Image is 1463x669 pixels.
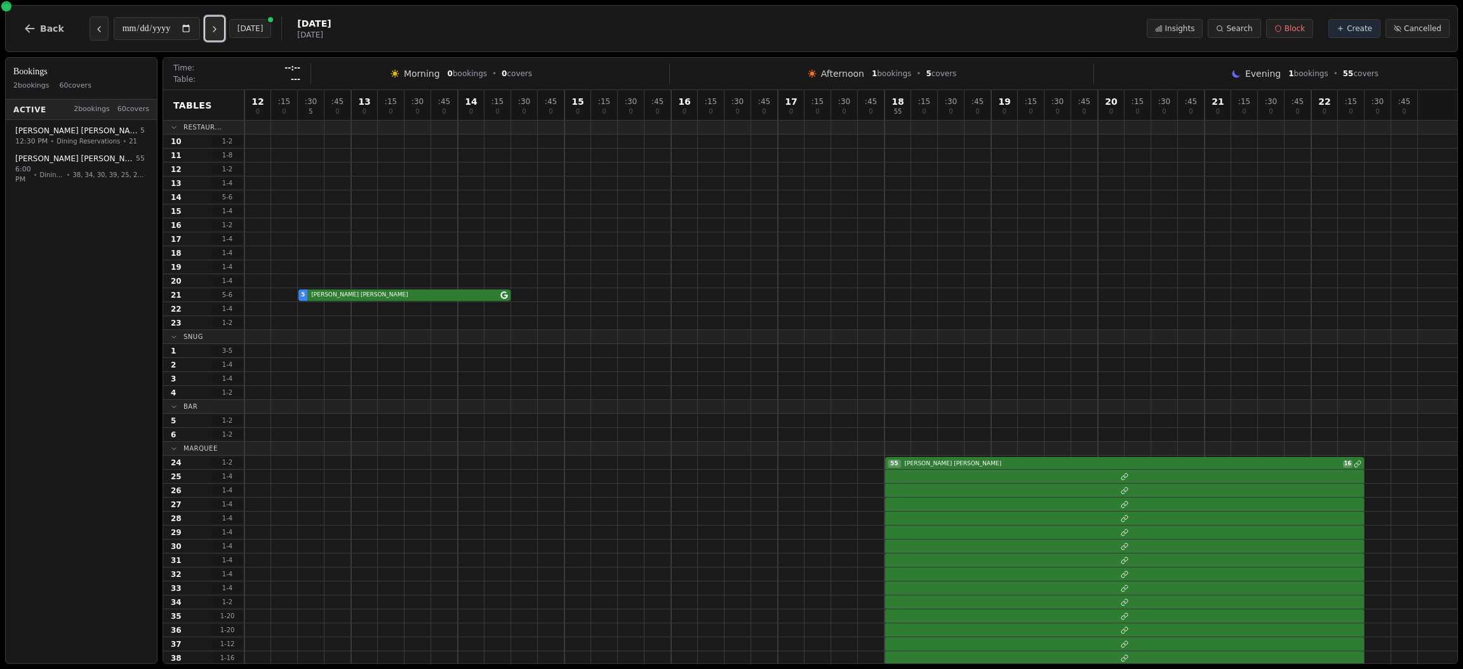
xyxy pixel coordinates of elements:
button: Cancelled [1386,19,1450,38]
span: 1 - 4 [212,178,243,188]
span: 1 - 4 [212,234,243,244]
span: [DATE] [297,30,331,40]
span: : 15 [385,98,397,105]
span: Cancelled [1404,23,1441,34]
span: 5 [926,69,931,78]
span: 1 - 20 [212,611,243,621]
span: 0 [1349,109,1353,115]
span: 27 [171,500,182,510]
span: 0 [1216,109,1220,115]
span: : 45 [1185,98,1197,105]
span: Dining Reservations [57,136,120,146]
span: : 45 [1398,98,1410,105]
span: : 30 [945,98,957,105]
span: 37 [171,639,182,649]
span: 15 [171,206,182,216]
span: 0 [1242,109,1246,115]
span: 38, 34, 30, 39, 25, 24, 26, 29, 28, 31, 32, 33, 27, 37, 36, 35 [72,169,145,179]
span: 0 [448,69,453,78]
span: 0 [922,109,926,115]
span: 18 [171,248,182,258]
span: 6:00 PM [15,164,31,185]
span: : 30 [1372,98,1384,105]
span: 17 [171,234,182,244]
span: 14 [465,97,477,106]
span: Restaur... [184,123,222,132]
span: : 30 [731,98,744,105]
span: 10 [171,136,182,147]
span: 12 [251,97,264,106]
span: 1 - 2 [212,416,243,425]
span: 0 [949,109,952,115]
span: 60 covers [117,104,149,115]
span: 0 [522,109,526,115]
span: 0 [1189,109,1192,115]
span: 20 [171,276,182,286]
span: : 45 [1292,98,1304,105]
span: 21 [1212,97,1224,106]
span: 24 [171,458,182,468]
span: 33 [171,583,182,593]
span: 55 [888,460,901,468]
span: 5 [301,291,305,300]
span: 17 [785,97,797,106]
button: Previous day [90,17,109,41]
span: • [123,136,126,146]
span: 18 [892,97,904,106]
span: : 45 [651,98,664,105]
span: 1 - 4 [212,513,243,523]
span: 1 - 2 [212,318,243,328]
button: Create [1328,19,1380,38]
span: : 30 [305,98,317,105]
span: 0 [1055,109,1059,115]
span: Snug [184,332,203,341]
span: 0 [1135,109,1139,115]
span: 16 [678,97,690,106]
span: 0 [256,109,260,115]
span: : 15 [278,98,290,105]
span: : 45 [758,98,770,105]
span: Morning [404,67,440,80]
span: : 15 [812,98,824,105]
span: [PERSON_NAME] [PERSON_NAME] [902,460,1342,468]
span: 0 [1375,109,1379,115]
span: 1 - 2 [212,388,243,397]
span: bookings [448,69,487,79]
span: Insights [1165,23,1195,34]
span: 1 - 4 [212,304,243,314]
span: Time: [173,63,194,73]
span: : 30 [411,98,424,105]
span: 1 - 2 [212,430,243,439]
span: 38 [171,653,182,663]
button: Next day [205,17,224,41]
span: 0 [549,109,552,115]
span: 19 [998,97,1010,106]
span: 1 - 4 [212,276,243,286]
span: 5 - 6 [212,290,243,300]
span: Create [1347,23,1372,34]
span: 0 [389,109,392,115]
span: 35 [171,611,182,621]
span: 6 [171,430,176,440]
span: 1 - 2 [212,220,243,230]
span: 1 - 4 [212,527,243,537]
span: 0 [1269,109,1273,115]
span: Tables [173,99,212,112]
span: : 15 [1025,98,1037,105]
span: 31 [171,555,182,566]
span: 1 [1288,69,1293,78]
span: 0 [1082,109,1086,115]
span: 0 [1323,109,1326,115]
span: bookings [872,69,911,79]
span: • [916,69,921,79]
span: 0 [789,109,793,115]
span: 0 [1162,109,1166,115]
span: [DATE] [297,17,331,30]
button: [PERSON_NAME] [PERSON_NAME]512:30 PM•Dining Reservations•21 [8,121,154,151]
span: 1 - 16 [212,653,243,663]
span: Dining Reservations [40,169,64,179]
span: 0 [1109,109,1113,115]
span: covers [1343,69,1379,79]
span: 0 [655,109,659,115]
span: 16 [171,220,182,230]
